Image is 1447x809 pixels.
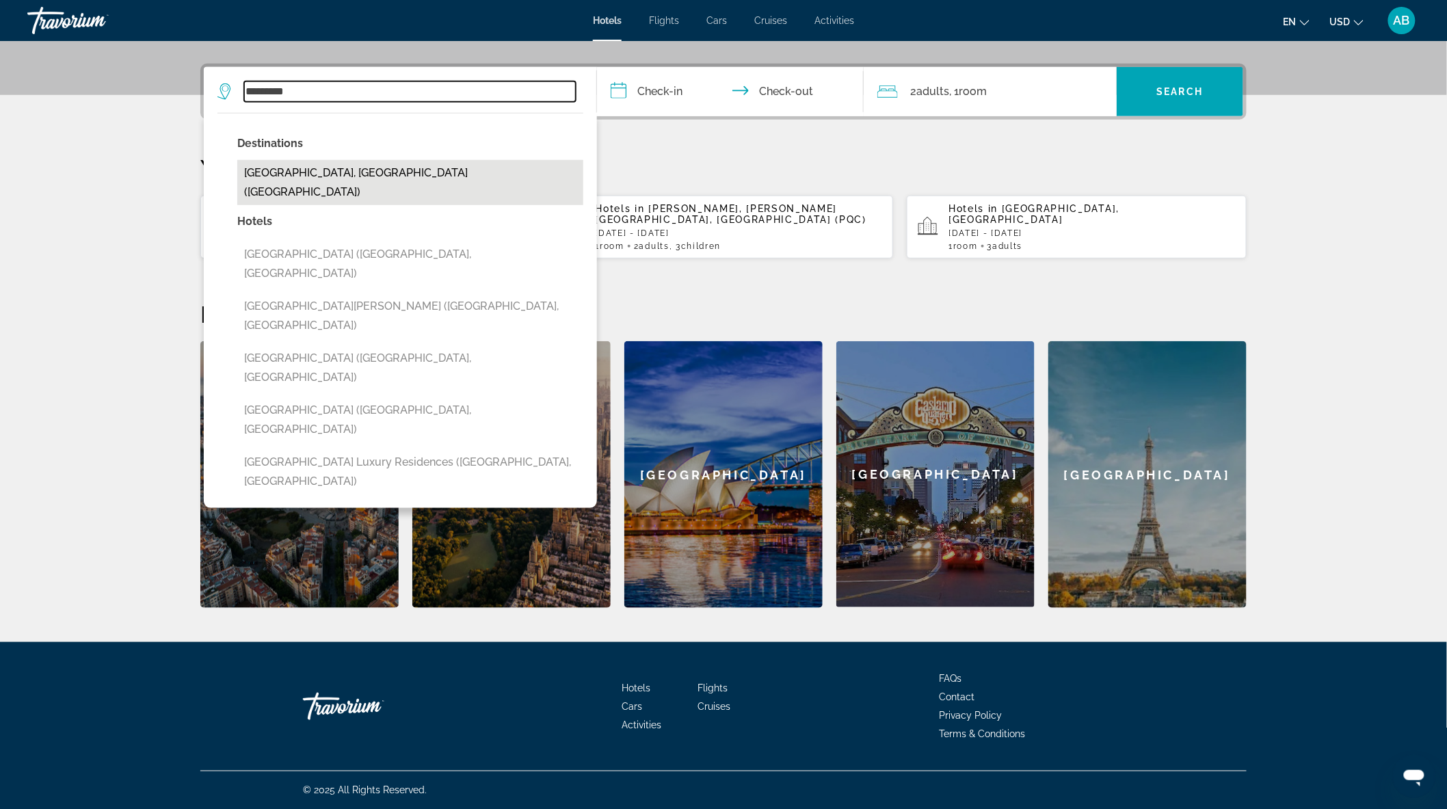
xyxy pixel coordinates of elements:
button: Hotels in [GEOGRAPHIC_DATA], [GEOGRAPHIC_DATA][DATE] - [DATE]1Room3Adults [907,195,1247,259]
a: Cars [706,15,727,26]
a: Activities [622,719,662,730]
button: Check in and out dates [597,67,864,116]
p: Your Recent Searches [200,154,1247,181]
span: en [1284,16,1297,27]
div: [GEOGRAPHIC_DATA] [836,341,1035,607]
a: Hotels [622,682,651,693]
a: Travorium [27,3,164,38]
button: Change language [1284,12,1310,31]
a: Cruises [754,15,787,26]
button: Hotels in [GEOGRAPHIC_DATA], [GEOGRAPHIC_DATA] (AYT)[DATE] - [DATE]1Room2Adults, 3Children [200,195,540,259]
a: Hotels [593,15,622,26]
a: Privacy Policy [939,710,1002,721]
button: [GEOGRAPHIC_DATA], [GEOGRAPHIC_DATA] ([GEOGRAPHIC_DATA]) [237,160,583,205]
a: [GEOGRAPHIC_DATA] [200,341,399,608]
span: Room [953,241,978,251]
button: [GEOGRAPHIC_DATA][PERSON_NAME] ([GEOGRAPHIC_DATA], [GEOGRAPHIC_DATA]) [237,293,583,339]
span: Children [681,241,721,251]
span: Adults [992,241,1022,251]
button: [GEOGRAPHIC_DATA] Luxury Residences ([GEOGRAPHIC_DATA], [GEOGRAPHIC_DATA]) [237,449,583,494]
span: 3 [987,241,1023,251]
a: Terms & Conditions [939,728,1025,739]
button: [GEOGRAPHIC_DATA] ([GEOGRAPHIC_DATA], [GEOGRAPHIC_DATA]) [237,241,583,287]
a: Contact [939,691,974,702]
p: Hotels [237,212,583,231]
p: [DATE] - [DATE] [948,228,1236,238]
span: Room [600,241,624,251]
iframe: Кнопка запуска окна обмена сообщениями [1392,754,1436,798]
button: Travelers: 2 adults, 0 children [864,67,1117,116]
a: [GEOGRAPHIC_DATA] [624,341,823,608]
span: © 2025 All Rights Reserved. [303,785,427,796]
button: Search [1117,67,1243,116]
span: 1 [596,241,624,251]
span: 2 [634,241,669,251]
a: Travorium [303,686,440,727]
a: [GEOGRAPHIC_DATA] [1048,341,1247,608]
span: Adults [639,241,669,251]
a: Flights [649,15,679,26]
span: [GEOGRAPHIC_DATA], [GEOGRAPHIC_DATA] [948,203,1119,225]
span: 2 [910,82,949,101]
p: Destinations [237,134,583,153]
span: USD [1330,16,1351,27]
span: AB [1394,14,1410,27]
button: Change currency [1330,12,1364,31]
div: Search widget [204,67,1243,116]
p: [DATE] - [DATE] [596,228,883,238]
a: Flights [698,682,728,693]
span: Adults [916,85,949,98]
button: Hotels in [PERSON_NAME], [PERSON_NAME][GEOGRAPHIC_DATA], [GEOGRAPHIC_DATA] (PQC)[DATE] - [DATE]1R... [554,195,894,259]
a: Cruises [698,701,731,712]
span: 1 [948,241,977,251]
a: Cars [622,701,643,712]
span: [PERSON_NAME], [PERSON_NAME][GEOGRAPHIC_DATA], [GEOGRAPHIC_DATA] (PQC) [596,203,867,225]
a: [GEOGRAPHIC_DATA] [836,341,1035,608]
span: , 1 [949,82,987,101]
h2: Featured Destinations [200,300,1247,328]
button: User Menu [1384,6,1420,35]
span: Search [1157,86,1204,97]
span: Hotels in [948,203,998,214]
button: [GEOGRAPHIC_DATA] ([GEOGRAPHIC_DATA], [GEOGRAPHIC_DATA]) [237,397,583,442]
a: Activities [814,15,854,26]
span: Room [959,85,987,98]
button: [GEOGRAPHIC_DATA] ([GEOGRAPHIC_DATA], [GEOGRAPHIC_DATA]) [237,345,583,390]
span: , 3 [669,241,721,251]
a: FAQs [939,673,961,684]
span: Hotels in [596,203,645,214]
